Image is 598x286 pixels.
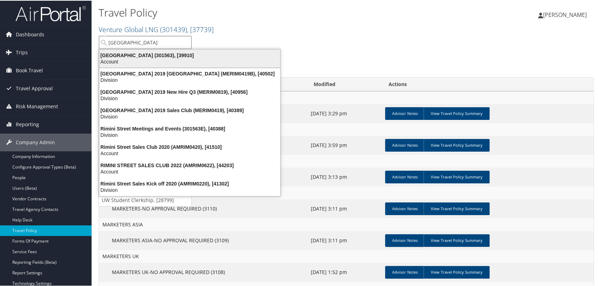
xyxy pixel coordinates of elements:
[16,79,53,97] span: Travel Approval
[385,202,425,214] a: Advisor Notes
[423,233,490,246] a: View Travel Policy Summary
[423,202,490,214] a: View Travel Policy Summary
[543,10,587,18] span: [PERSON_NAME]
[99,218,593,230] td: MARKETERS ASIA
[99,262,307,281] td: MARKETERS UK-NO APPROVAL REQUIRED (3108)
[95,180,284,186] div: Rimini Street Sales Kick off 2020 (AMRIM0220), [41302]
[160,24,187,34] span: ( 301439 )
[385,265,425,278] a: Advisor Notes
[99,249,593,262] td: MARKETERS UK
[95,150,284,156] div: Account
[538,4,594,25] a: [PERSON_NAME]
[95,131,284,138] div: Division
[95,125,284,131] div: Rimini Street Meetings and Events (301563E), [40388]
[423,170,490,183] a: View Travel Policy Summary
[16,25,44,43] span: Dashboards
[99,186,593,199] td: MARKETERS
[95,70,284,76] div: [GEOGRAPHIC_DATA] 2019 [GEOGRAPHIC_DATA] (MERIM0419B), [40502]
[385,233,425,246] a: Advisor Notes
[16,133,55,151] span: Company Admin
[99,5,429,19] h1: Travel Policy
[423,138,490,151] a: View Travel Policy Summary
[307,262,382,281] td: [DATE] 1:52 pm
[423,107,490,119] a: View Travel Policy Summary
[95,58,284,64] div: Account
[95,162,284,168] div: RIMINI STREET SALES CLUB 2022 (AMRIM0622), [44203]
[95,95,284,101] div: Division
[16,115,39,133] span: Reporting
[16,43,28,61] span: Trips
[15,5,86,21] img: airportal-logo.png
[99,122,593,135] td: DEFAULT
[99,194,191,206] a: UW Student Clerkship, [28799]
[95,168,284,174] div: Account
[307,135,382,154] td: [DATE] 3:59 pm
[99,24,214,34] a: Venture Global LNG
[95,186,284,193] div: Division
[95,88,284,95] div: [GEOGRAPHIC_DATA] 2019 New Hire Q3 (MERIM0819), [40956]
[382,77,593,91] th: Actions
[99,154,593,167] td: EVP AND ABOVE
[95,143,284,150] div: Rimini Street Sales Club 2020 (AMRIM0420), [41510]
[307,230,382,249] td: [DATE] 3:11 pm
[307,199,382,218] td: [DATE] 3:11 pm
[95,76,284,83] div: Division
[307,167,382,186] td: [DATE] 3:13 pm
[95,107,284,113] div: [GEOGRAPHIC_DATA] 2019 Sales Club (MERIM0419), [40389]
[99,230,307,249] td: MARKETERS ASIA-NO APPROVAL REQUIRED (3109)
[95,113,284,119] div: Division
[99,91,593,103] td: CEO
[385,138,425,151] a: Advisor Notes
[99,199,307,218] td: MARKETERS-NO APPROVAL REQUIRED (3110)
[307,103,382,122] td: [DATE] 3:29 pm
[423,265,490,278] a: View Travel Policy Summary
[16,97,58,115] span: Risk Management
[307,77,382,91] th: Modified: activate to sort column ascending
[16,61,43,79] span: Book Travel
[99,35,191,48] input: Search Accounts
[385,170,425,183] a: Advisor Notes
[95,51,284,58] div: [GEOGRAPHIC_DATA] (301563), [39910]
[385,107,425,119] a: Advisor Notes
[187,24,214,34] span: , [ 37739 ]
